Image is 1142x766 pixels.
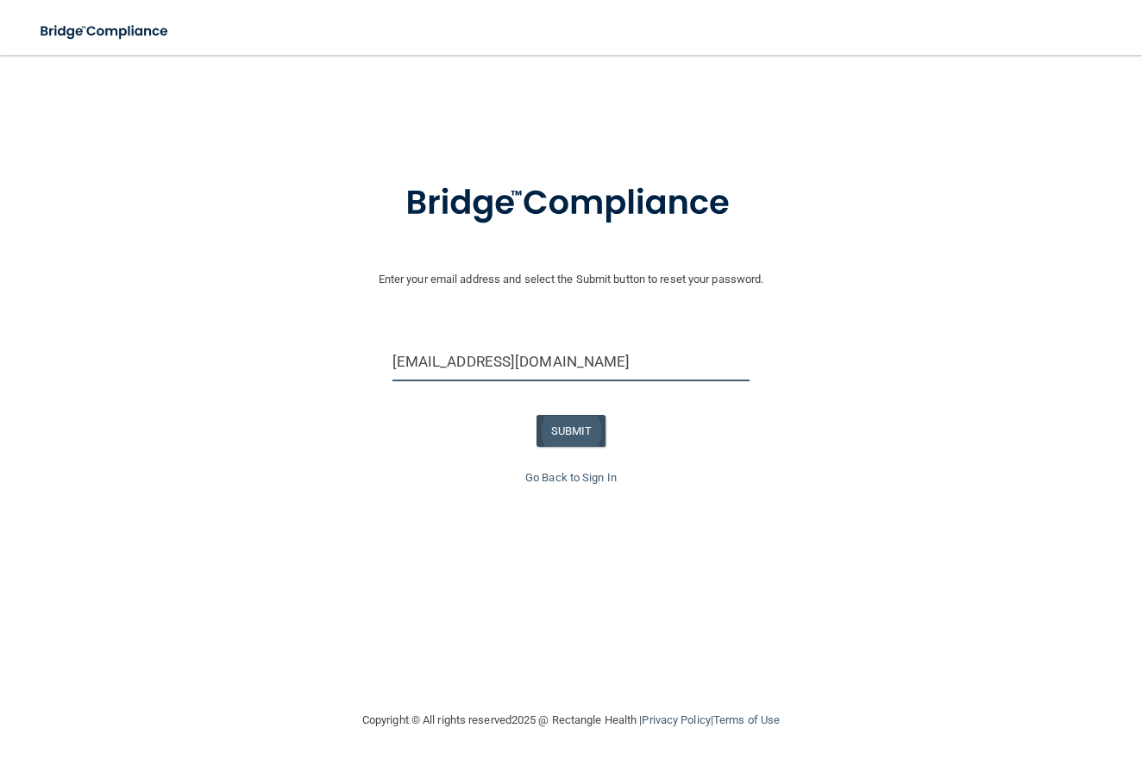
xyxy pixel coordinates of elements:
a: Terms of Use [713,713,780,726]
button: SUBMIT [536,415,606,447]
input: Email [392,342,750,381]
a: Go Back to Sign In [525,471,617,484]
img: bridge_compliance_login_screen.278c3ca4.svg [26,14,185,49]
div: Copyright © All rights reserved 2025 @ Rectangle Health | | [256,693,886,748]
iframe: Drift Widget Chat Controller [844,644,1121,713]
img: bridge_compliance_login_screen.278c3ca4.svg [370,159,772,248]
a: Privacy Policy [642,713,710,726]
